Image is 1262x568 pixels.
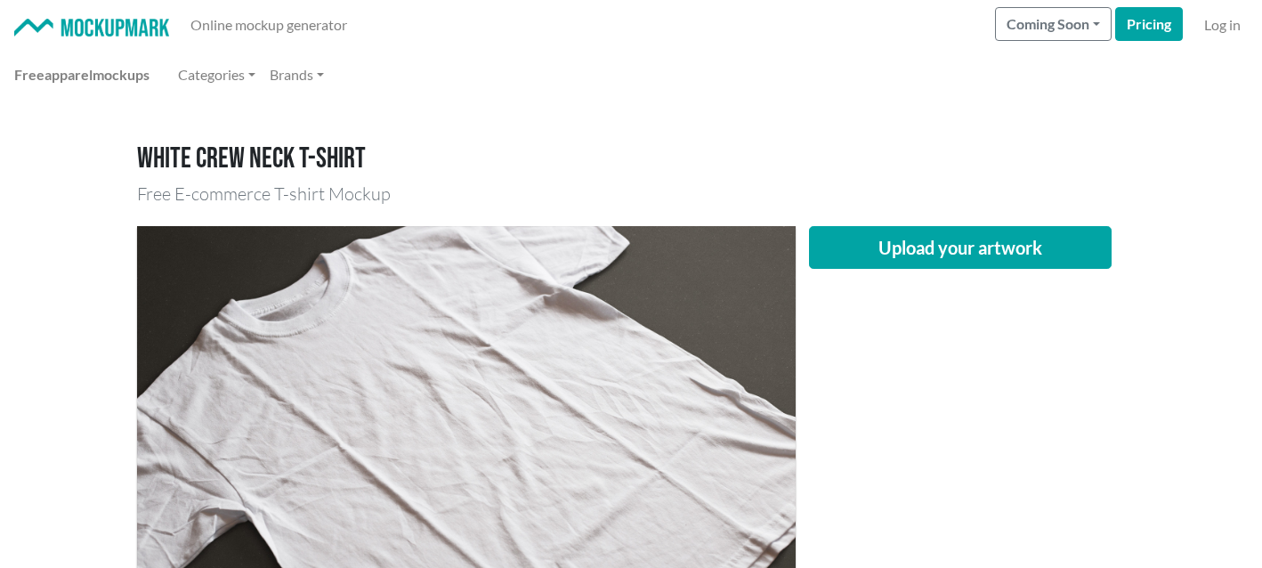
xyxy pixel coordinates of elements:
[1115,7,1183,41] a: Pricing
[137,142,1125,176] h1: White crew neck T-shirt
[137,183,1125,205] h3: Free E-commerce T-shirt Mockup
[44,66,93,83] span: apparel
[14,19,169,37] img: Mockup Mark
[263,57,331,93] a: Brands
[183,7,354,43] a: Online mockup generator
[1197,7,1248,43] a: Log in
[995,7,1112,41] button: Coming Soon
[809,226,1112,269] button: Upload your artwork
[7,57,157,93] a: Freeapparelmockups
[171,57,263,93] a: Categories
